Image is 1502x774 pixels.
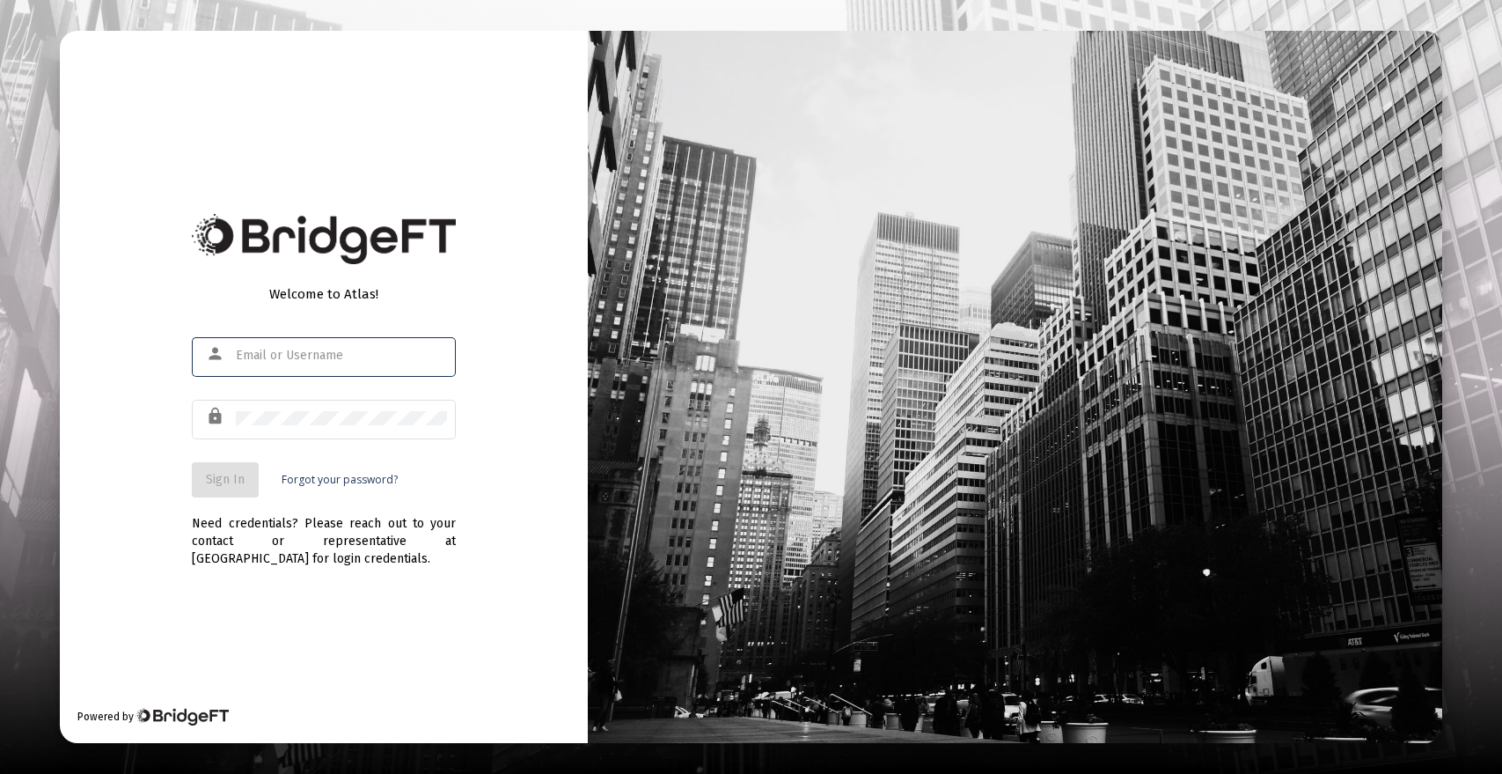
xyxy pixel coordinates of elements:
mat-icon: person [206,343,227,365]
div: Powered by [77,708,228,726]
input: Email or Username [236,349,447,363]
mat-icon: lock [206,406,227,427]
div: Welcome to Atlas! [192,285,456,303]
img: Bridge Financial Technology Logo [192,214,456,264]
button: Sign In [192,462,259,498]
div: Need credentials? Please reach out to your contact or representative at [GEOGRAPHIC_DATA] for log... [192,498,456,568]
span: Sign In [206,472,245,487]
img: Bridge Financial Technology Logo [136,708,228,726]
a: Forgot your password? [282,471,398,489]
